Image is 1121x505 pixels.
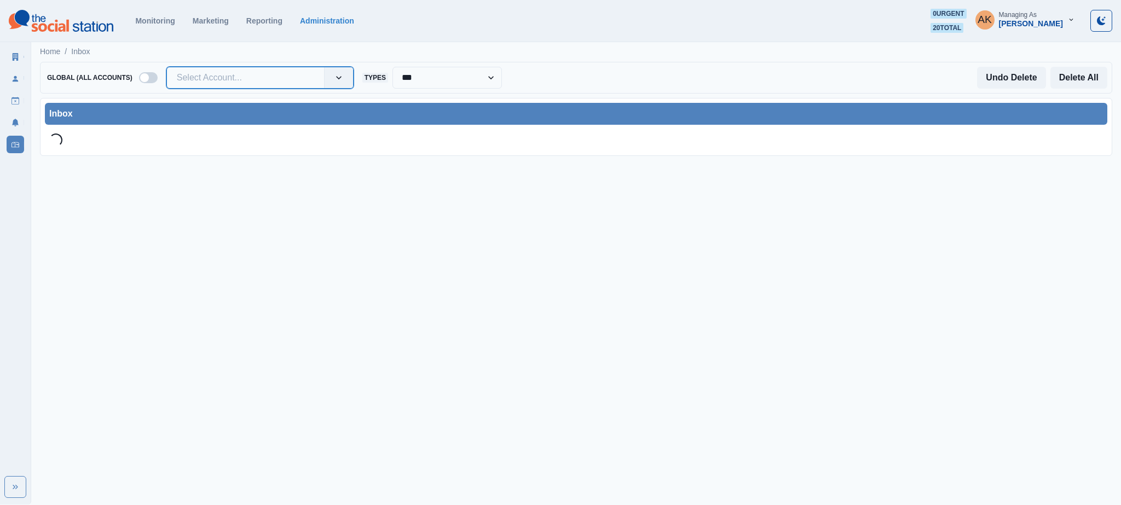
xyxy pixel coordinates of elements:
span: Global (All Accounts) [45,73,135,83]
button: Delete All [1050,67,1107,89]
a: Inbox [7,136,24,153]
a: Inbox [71,46,90,57]
a: Monitoring [135,16,175,25]
span: / [65,46,67,57]
a: Users [7,70,24,88]
button: Toggle Mode [1090,10,1112,32]
div: Managing As [999,11,1037,19]
span: 20 total [931,23,963,33]
button: Undo Delete [977,67,1045,89]
button: Managing As[PERSON_NAME] [967,9,1084,31]
img: logoTextSVG.62801f218bc96a9b266caa72a09eb111.svg [9,10,113,32]
a: Administration [300,16,354,25]
a: Home [40,46,60,57]
div: [PERSON_NAME] [999,19,1063,28]
a: Clients [7,48,24,66]
div: Inbox [49,107,1103,120]
span: 0 urgent [931,9,966,19]
a: Notifications [7,114,24,131]
a: Reporting [246,16,282,25]
div: Alex Kalogeropoulos [978,7,992,33]
button: Expand [4,476,26,498]
a: Marketing [193,16,229,25]
a: Draft Posts [7,92,24,109]
span: Types [362,73,388,83]
nav: breadcrumb [40,46,90,57]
